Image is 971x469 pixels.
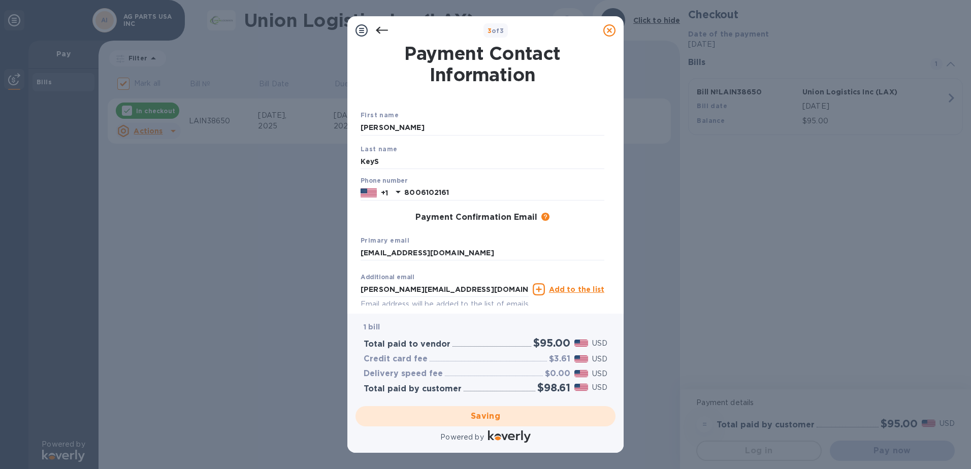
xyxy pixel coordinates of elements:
label: Phone number [361,178,407,184]
input: Enter your phone number [404,185,604,200]
h2: $95.00 [533,337,570,349]
h3: Total paid by customer [364,384,462,394]
img: Logo [488,430,531,443]
b: 1 bill [364,323,380,331]
input: Enter your first name [361,120,604,136]
img: USD [574,355,588,362]
p: USD [592,382,607,393]
input: Enter your primary name [361,246,604,261]
h3: Total paid to vendor [364,340,450,349]
label: Additional email [361,275,414,281]
p: USD [592,338,607,349]
u: Add to the list [549,285,604,293]
h1: Payment Contact Information [361,43,604,85]
h3: $3.61 [549,354,570,364]
p: +1 [381,188,388,198]
img: USD [574,370,588,377]
span: 3 [488,27,492,35]
h3: Credit card fee [364,354,428,364]
b: of 3 [488,27,504,35]
input: Enter your last name [361,154,604,169]
h2: $98.61 [537,381,570,394]
h3: $0.00 [545,369,570,379]
p: USD [592,368,607,379]
img: USD [574,384,588,391]
h3: Payment Confirmation Email [415,213,537,222]
img: USD [574,340,588,347]
input: Enter additional email [361,282,529,297]
h3: Delivery speed fee [364,369,443,379]
p: Email address will be added to the list of emails [361,298,529,310]
p: USD [592,354,607,364]
p: Powered by [440,432,483,443]
b: Primary email [361,237,409,244]
b: First name [361,111,399,119]
b: Last name [361,145,398,153]
img: US [361,187,377,198]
